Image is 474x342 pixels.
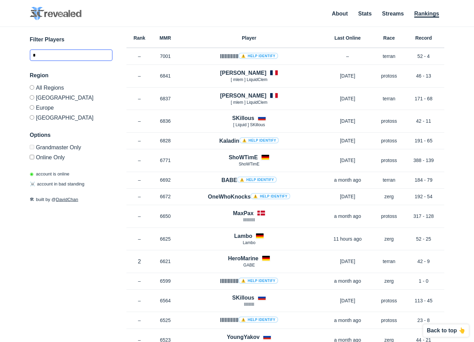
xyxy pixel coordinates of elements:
input: [GEOGRAPHIC_DATA] [30,115,34,120]
img: SC2 Revealed [30,7,82,20]
p: – [126,193,152,200]
label: Only Show accounts currently in Grandmaster [30,145,113,152]
span: lllIlllIllIl [243,218,255,222]
h6: Player [178,36,320,40]
p: – [126,297,152,304]
h4: Kaladin [219,137,279,145]
p: protoss [375,213,403,220]
label: [GEOGRAPHIC_DATA] [30,112,113,121]
p: – [126,278,152,284]
h6: Record [403,36,444,40]
p: zerg [375,235,403,242]
a: ⚠️ Help identify [238,53,278,59]
h4: llIIlIIllIII [220,277,278,285]
h6: Race [375,36,403,40]
p: 11 hours ago [320,235,375,242]
h4: BABE [221,176,277,184]
p: 6525 [152,317,178,324]
p: 6621 [152,258,178,265]
input: [GEOGRAPHIC_DATA] [30,95,34,100]
h6: Rank [126,36,152,40]
a: Streams [382,11,404,17]
p: protoss [375,297,403,304]
p: 6836 [152,118,178,124]
a: Rankings [414,11,439,18]
p: 42 - 11 [403,118,444,124]
p: – [126,118,152,124]
p: 6771 [152,157,178,164]
p: account is online [30,171,69,178]
p: – [126,95,152,102]
h4: YoungYakov [227,333,260,341]
p: terran [375,258,403,265]
h4: HeroMarine [228,254,258,262]
span: [ mlem ] LiquidClem [231,100,267,105]
span: 🛠 [30,197,34,202]
p: 6625 [152,235,178,242]
p: – [126,137,152,144]
p: 6692 [152,177,178,183]
p: [DATE] [320,258,375,265]
h4: llllllllllll [220,316,278,324]
p: 6828 [152,137,178,144]
p: 6672 [152,193,178,200]
label: All Regions [30,85,113,92]
h6: Last Online [320,36,375,40]
input: All Regions [30,85,34,90]
p: – [126,177,152,183]
h6: MMR [152,36,178,40]
p: 6650 [152,213,178,220]
p: 52 - 25 [403,235,444,242]
h4: OneWhoKnocks [208,193,290,201]
p: 52 - 4 [403,53,444,60]
h3: Filter Players [30,36,113,44]
p: 2 [126,258,152,265]
p: a month ago [320,317,375,324]
p: 317 - 128 [403,213,444,220]
label: Only show accounts currently laddering [30,152,113,160]
p: built by @ [30,196,113,203]
p: 46 - 13 [403,72,444,79]
p: 388 - 139 [403,157,444,164]
p: 7001 [152,53,178,60]
a: Stats [358,11,372,17]
p: protoss [375,118,403,124]
span: GABE [243,263,255,268]
p: 42 - 9 [403,258,444,265]
p: [DATE] [320,137,375,144]
input: Grandmaster Only [30,145,34,149]
p: terran [375,53,403,60]
p: 6841 [152,72,178,79]
p: protoss [375,72,403,79]
p: – [126,72,152,79]
p: protoss [375,317,403,324]
p: – [126,213,152,220]
span: Lambo [243,240,256,245]
p: protoss [375,157,403,164]
p: terran [375,95,403,102]
p: [DATE] [320,72,375,79]
h4: SKillous [232,114,254,122]
p: a month ago [320,278,375,284]
p: [DATE] [320,157,375,164]
p: a month ago [320,177,375,183]
p: – [126,317,152,324]
a: ⚠️ Help identify [250,193,290,199]
h4: [PERSON_NAME] [220,92,266,100]
p: 6599 [152,278,178,284]
p: [DATE] [320,118,375,124]
a: ⚠️ Help identify [237,177,277,183]
h4: llllllllllll [220,52,278,60]
p: – [126,157,152,164]
p: [DATE] [320,95,375,102]
p: protoss [375,137,403,144]
p: 23 - 8 [403,317,444,324]
p: 184 - 79 [403,177,444,183]
p: a month ago [320,213,375,220]
p: 192 - 54 [403,193,444,200]
span: lllllllllll [244,302,254,307]
a: ⚠️ Help identify [238,316,278,323]
p: [DATE] [320,297,375,304]
p: 113 - 45 [403,297,444,304]
p: 191 - 65 [403,137,444,144]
